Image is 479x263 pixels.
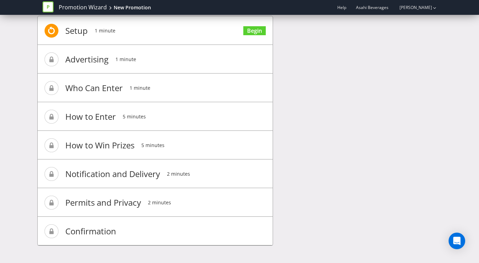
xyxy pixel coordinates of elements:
span: Advertising [65,46,109,73]
div: New Promotion [114,4,151,11]
span: 2 minutes [167,160,190,188]
div: Open Intercom Messenger [449,233,465,249]
span: Setup [65,17,88,45]
a: Promotion Wizard [59,3,107,11]
span: 1 minute [115,46,136,73]
span: 1 minute [130,74,150,102]
span: Notification and Delivery [65,160,160,188]
span: Confirmation [65,217,116,245]
a: [PERSON_NAME] [393,4,432,10]
span: 5 minutes [123,103,146,130]
span: How to Win Prizes [65,131,134,159]
span: How to Enter [65,103,116,130]
span: Asahi Beverages [356,4,388,10]
span: 5 minutes [141,131,165,159]
a: Help [337,4,346,10]
span: Who Can Enter [65,74,123,102]
span: Permits and Privacy [65,189,141,216]
span: 1 minute [95,17,115,45]
span: 2 minutes [148,189,171,216]
a: Begin [243,26,266,36]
